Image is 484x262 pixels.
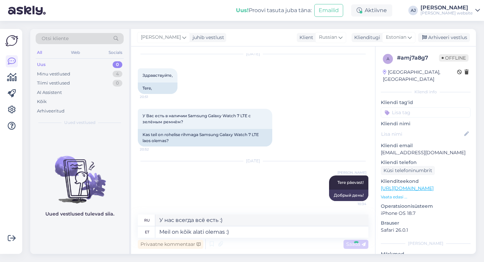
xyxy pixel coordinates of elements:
[37,98,47,105] div: Kõik
[42,35,69,42] span: Otsi kliente
[113,61,122,68] div: 0
[341,201,366,206] span: 10:34
[381,203,471,210] p: Operatsioonisüsteem
[381,99,471,106] p: Kliendi tag'id
[113,80,122,87] div: 0
[140,147,165,152] span: 20:52
[381,178,471,185] p: Klienditeekond
[381,107,471,118] input: Lisa tag
[37,89,62,96] div: AI Assistent
[386,34,406,41] span: Estonian
[236,6,312,14] div: Proovi tasuta juba täna:
[381,251,471,258] p: Märkmed
[381,89,471,95] div: Kliendi info
[381,159,471,166] p: Kliendi telefon
[418,33,470,42] div: Arhiveeri vestlus
[138,158,368,164] div: [DATE]
[70,48,81,57] div: Web
[319,34,337,41] span: Russian
[140,94,165,99] span: 20:51
[138,129,272,146] div: Kas teil on rohelise rihmaga Samsung Galaxy Watch 7 LTE laos olemas?
[420,5,480,16] a: [PERSON_NAME][PERSON_NAME] website
[337,170,366,175] span: [PERSON_NAME]
[138,83,177,94] div: Tere,
[381,166,435,175] div: Küsi telefoninumbrit
[337,180,364,185] span: Tere päevast!
[37,108,65,114] div: Arhiveeritud
[138,51,368,57] div: [DATE]
[113,71,122,77] div: 4
[381,185,434,191] a: [URL][DOMAIN_NAME]
[381,142,471,149] p: Kliendi email
[381,240,471,247] div: [PERSON_NAME]
[387,56,390,61] span: a
[420,10,473,16] div: [PERSON_NAME] website
[397,54,439,62] div: # amj7a8g7
[314,4,343,17] button: Emailid
[381,227,471,234] p: Safari 26.0.1
[37,71,70,77] div: Minu vestlused
[5,34,18,47] img: Askly Logo
[383,69,457,83] div: [GEOGRAPHIC_DATA], [GEOGRAPHIC_DATA]
[37,80,70,87] div: Tiimi vestlused
[141,34,181,41] span: [PERSON_NAME]
[439,54,469,62] span: Offline
[352,34,380,41] div: Klienditugi
[381,220,471,227] p: Brauser
[351,4,392,17] div: Aktiivne
[381,210,471,217] p: iPhone OS 18.7
[236,7,249,13] b: Uus!
[190,34,224,41] div: juhib vestlust
[143,73,173,78] span: Здравствуйте,
[36,48,43,57] div: All
[381,120,471,127] p: Kliendi nimi
[297,34,313,41] div: Klient
[64,120,95,126] span: Uued vestlused
[381,130,463,138] input: Lisa nimi
[420,5,473,10] div: [PERSON_NAME]
[408,6,418,15] div: AJ
[107,48,124,57] div: Socials
[329,190,368,201] div: Добрый день!
[381,194,471,200] p: Vaata edasi ...
[381,149,471,156] p: [EMAIL_ADDRESS][DOMAIN_NAME]
[143,113,252,124] span: У Вас есть в наличии Samsung Galaxy Watch 7 LTE с зелёным ремнём?
[45,210,114,218] p: Uued vestlused tulevad siia.
[30,144,129,204] img: No chats
[37,61,46,68] div: Uus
